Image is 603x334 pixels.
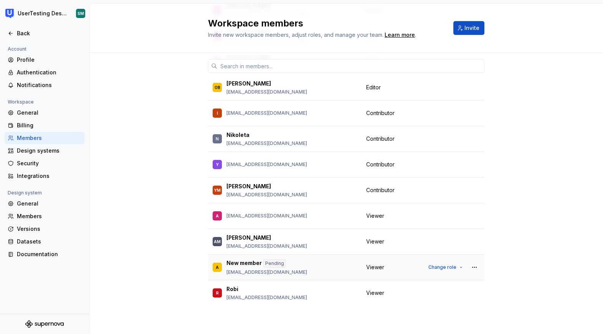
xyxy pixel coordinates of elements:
[17,238,81,245] div: Datasets
[17,250,81,258] div: Documentation
[78,10,84,16] div: SM
[366,84,381,91] span: Editor
[17,81,81,89] div: Notifications
[18,10,67,17] div: UserTesting Design System
[17,69,81,76] div: Authentication
[5,119,84,132] a: Billing
[5,210,84,222] a: Members
[263,259,286,268] div: Pending
[226,259,262,268] p: New member
[366,238,384,245] span: Viewer
[17,56,81,64] div: Profile
[5,66,84,79] a: Authentication
[226,80,271,87] p: [PERSON_NAME]
[385,31,415,39] a: Learn more
[366,109,395,117] span: Contributor
[17,200,81,207] div: General
[5,107,84,119] a: General
[216,263,219,271] div: A
[464,24,479,32] span: Invite
[5,54,84,66] a: Profile
[2,5,88,22] button: UserTesting Design SystemSM
[17,225,81,233] div: Versions
[216,289,219,297] div: R
[5,9,15,18] img: 41adf70f-fc1c-4662-8e2d-d2ab9c673b1b.png
[5,197,84,210] a: General
[366,263,384,271] span: Viewer
[5,223,84,235] a: Versions
[366,135,395,143] span: Contributor
[366,289,384,297] span: Viewer
[25,320,64,328] svg: Supernova Logo
[226,192,307,198] p: [EMAIL_ADDRESS][DOMAIN_NAME]
[5,145,84,157] a: Design systems
[216,135,219,143] div: N
[5,157,84,169] a: Security
[428,264,456,270] span: Change role
[226,131,249,139] p: Nikoleta
[17,160,81,167] div: Security
[226,161,307,168] p: [EMAIL_ADDRESS][DOMAIN_NAME]
[226,269,307,275] p: [EMAIL_ADDRESS][DOMAIN_NAME]
[226,243,307,249] p: [EMAIL_ADDRESS][DOMAIN_NAME]
[216,212,219,220] div: A
[17,122,81,129] div: Billing
[453,21,484,35] button: Invite
[17,172,81,180] div: Integrations
[5,188,45,197] div: Design system
[226,89,307,95] p: [EMAIL_ADDRESS][DOMAIN_NAME]
[5,170,84,182] a: Integrations
[215,84,220,91] div: OB
[5,235,84,248] a: Datasets
[5,27,84,39] a: Back
[5,132,84,144] a: Members
[226,234,271,242] p: [PERSON_NAME]
[17,30,81,37] div: Back
[226,295,307,301] p: [EMAIL_ADDRESS][DOMAIN_NAME]
[217,59,484,73] input: Search in members...
[5,44,30,54] div: Account
[226,213,307,219] p: [EMAIL_ADDRESS][DOMAIN_NAME]
[226,140,307,146] p: [EMAIL_ADDRESS][DOMAIN_NAME]
[366,212,384,220] span: Viewer
[216,161,219,168] div: Y
[214,186,221,194] div: YM
[5,79,84,91] a: Notifications
[366,161,395,168] span: Contributor
[17,212,81,220] div: Members
[226,110,307,116] p: [EMAIL_ADDRESS][DOMAIN_NAME]
[17,147,81,155] div: Design systems
[226,183,271,190] p: [PERSON_NAME]
[17,109,81,117] div: General
[208,31,383,38] span: Invite new workspace members, adjust roles, and manage your team.
[366,186,395,194] span: Contributor
[217,109,218,117] div: I
[208,17,444,30] h2: Workspace members
[17,134,81,142] div: Members
[226,285,238,293] p: Robi
[214,238,221,245] div: AM
[5,248,84,260] a: Documentation
[383,32,416,38] span: .
[425,262,466,273] button: Change role
[5,97,37,107] div: Workspace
